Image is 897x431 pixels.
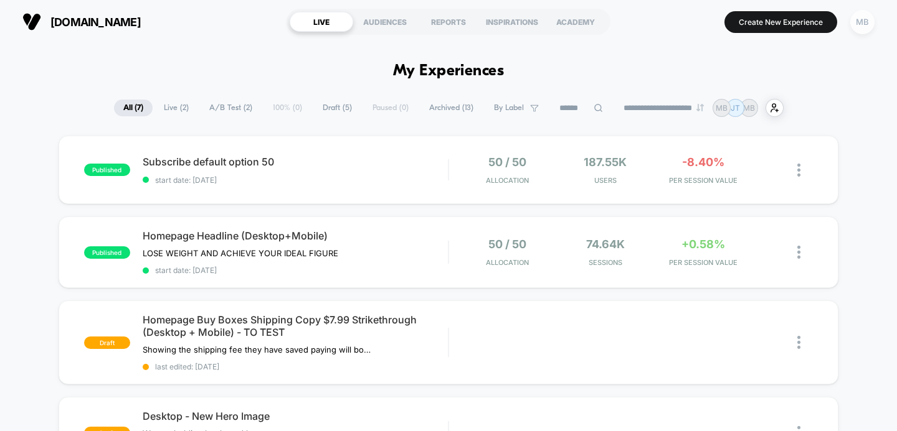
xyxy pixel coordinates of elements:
[143,313,448,338] span: Homepage Buy Boxes Shipping Copy $7.99 Strikethrough (Desktop + Mobile) - TO TEST
[586,238,625,251] span: 74.64k
[797,336,800,349] img: close
[847,9,878,35] button: MB
[681,238,725,251] span: +0.58%
[200,100,262,116] span: A/B Test ( 2 )
[84,336,130,349] span: draft
[486,176,529,185] span: Allocation
[724,11,837,33] button: Create New Experience
[716,103,728,113] p: MB
[154,100,198,116] span: Live ( 2 )
[682,155,724,169] span: -8.40%
[393,62,505,80] h1: My Experiences
[797,164,800,177] img: close
[143,229,448,242] span: Homepage Headline (Desktop+Mobile)
[696,104,704,111] img: end
[353,12,417,32] div: AUDIENCES
[797,246,800,259] img: close
[143,155,448,168] span: Subscribe default option 50
[731,103,740,113] p: JT
[114,100,153,116] span: All ( 7 )
[658,258,749,267] span: PER SESSION VALUE
[143,410,448,422] span: Desktop - New Hero Image
[84,164,130,176] span: published
[488,238,526,251] span: 50 / 50
[313,100,361,116] span: Draft ( 5 )
[559,258,651,267] span: Sessions
[494,103,524,113] span: By Label
[143,248,338,258] span: LOSE WEIGHT AND ACHIEVE YOUR IDEAL FIGURE
[420,100,483,116] span: Archived ( 13 )
[50,16,141,29] span: [DOMAIN_NAME]
[143,175,448,185] span: start date: [DATE]
[850,10,875,34] div: MB
[84,246,130,259] span: published
[658,176,749,185] span: PER SESSION VALUE
[480,12,544,32] div: INSPIRATIONS
[143,362,448,371] span: last edited: [DATE]
[559,176,651,185] span: Users
[19,12,145,32] button: [DOMAIN_NAME]
[290,12,353,32] div: LIVE
[584,155,627,169] span: 187.55k
[143,345,374,355] span: Showing the shipping fee they have saved paying will boost RPS
[143,266,448,275] span: start date: [DATE]
[486,258,529,267] span: Allocation
[743,103,755,113] p: MB
[22,12,41,31] img: Visually logo
[488,155,526,169] span: 50 / 50
[417,12,480,32] div: REPORTS
[544,12,607,32] div: ACADEMY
